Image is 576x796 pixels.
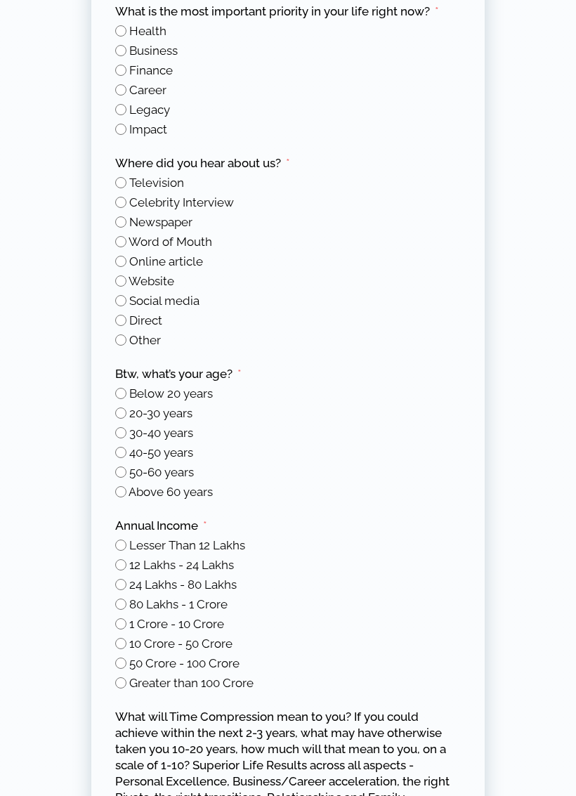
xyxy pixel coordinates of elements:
input: 1 Crore - 10 Crore [115,619,126,630]
span: 30-40 years [129,426,193,441]
input: Greater than 100 Crore [115,678,126,689]
input: Business [115,46,126,57]
span: Health [129,25,166,39]
span: Impact [129,123,167,137]
input: 30-40 years [115,428,126,439]
span: 80 Lakhs - 1 Crore [129,598,228,612]
input: Lesser Than 12 Lakhs [115,540,126,552]
label: Btw, what’s your age? [115,367,242,383]
input: Online article [115,256,126,268]
span: 20-30 years [129,407,192,421]
input: 20-30 years [115,408,126,419]
span: Direct [129,314,162,328]
span: 50 Crore - 100 Crore [129,657,240,671]
span: Online article [129,255,203,269]
input: Website [115,276,126,287]
input: Television [115,178,126,189]
span: 12 Lakhs - 24 Lakhs [129,559,234,573]
span: Celebrity Interview [129,196,234,210]
input: Celebrity Interview [115,197,126,209]
input: 24 Lakhs - 80 Lakhs [115,580,126,591]
span: Business [129,44,178,58]
span: Newspaper [129,216,192,230]
input: Finance [115,65,126,77]
input: Career [115,85,126,96]
label: Annual Income [115,518,207,535]
span: 24 Lakhs - 80 Lakhs [129,578,237,592]
input: Newspaper [115,217,126,228]
input: 12 Lakhs - 24 Lakhs [115,560,126,571]
label: What is the most important priority in your life right now? [115,4,439,20]
span: Website [129,275,174,289]
input: Above 60 years [115,487,126,498]
input: Word of Mouth [115,237,126,248]
input: Below 20 years [115,389,126,400]
span: 1 Crore - 10 Crore [129,618,224,632]
span: Television [129,176,184,190]
input: Impact [115,124,126,136]
input: 80 Lakhs - 1 Crore [115,599,126,611]
label: Where did you hear about us? [115,156,290,172]
input: Health [115,26,126,37]
input: Legacy [115,105,126,116]
span: 40-50 years [129,446,193,460]
span: Legacy [129,103,170,117]
span: Greater than 100 Crore [129,677,254,691]
span: Finance [129,64,173,78]
input: Other [115,335,126,346]
span: 50-60 years [129,466,194,480]
span: 10 Crore - 50 Crore [129,637,233,651]
span: Below 20 years [129,387,213,401]
span: Word of Mouth [129,235,212,249]
span: Lesser Than 12 Lakhs [129,539,245,553]
input: 10 Crore - 50 Crore [115,639,126,650]
span: Above 60 years [129,485,213,500]
input: Social media [115,296,126,307]
span: Social media [129,294,199,308]
input: Direct [115,315,126,327]
span: Career [129,84,166,98]
input: 50-60 years [115,467,126,478]
input: 40-50 years [115,448,126,459]
span: Other [129,334,161,348]
input: 50 Crore - 100 Crore [115,658,126,670]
